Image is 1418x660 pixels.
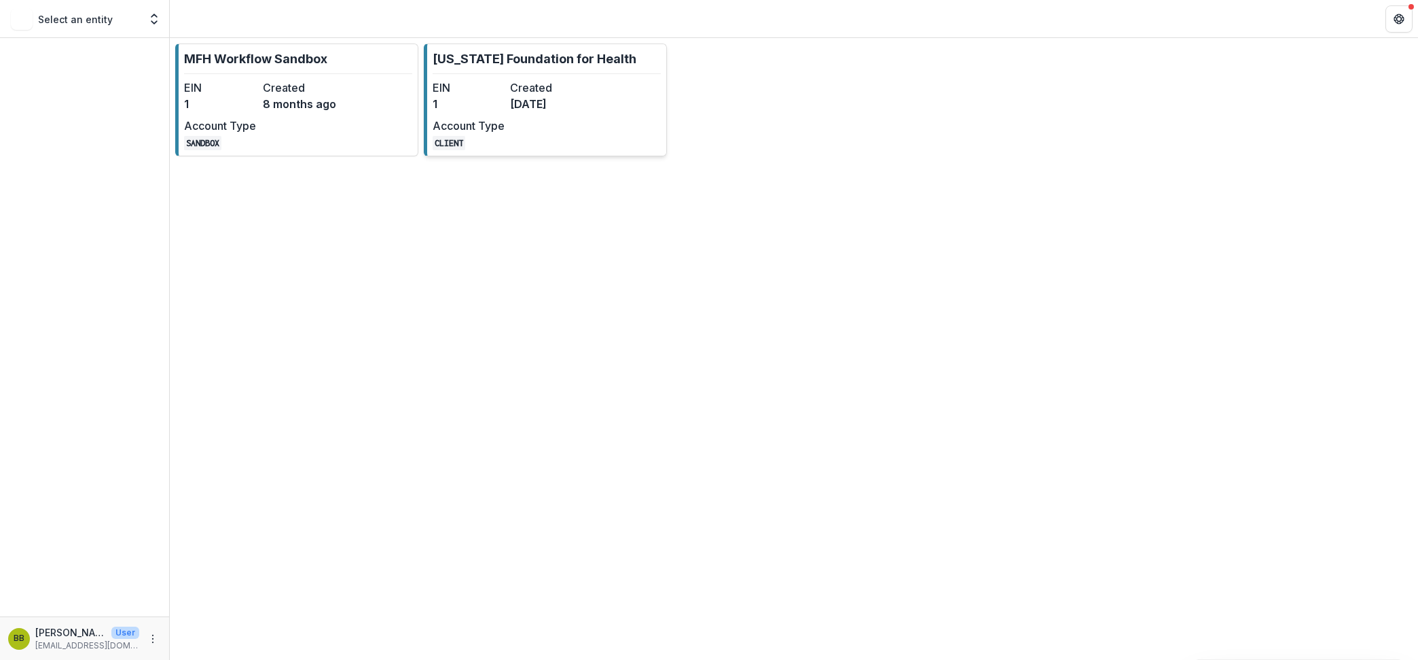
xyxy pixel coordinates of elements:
dd: 1 [184,96,257,112]
dt: Account Type [184,118,257,134]
dd: 8 months ago [263,96,336,112]
p: [EMAIL_ADDRESS][DOMAIN_NAME] [35,640,139,652]
a: [US_STATE] Foundation for HealthEIN1Created[DATE]Account TypeCLIENT [424,44,667,156]
dt: EIN [184,80,257,96]
button: Get Help [1385,5,1413,33]
dt: EIN [433,80,505,96]
button: Open entity switcher [145,5,164,33]
img: Select an entity [11,8,33,30]
dd: 1 [433,96,505,112]
a: MFH Workflow SandboxEIN1Created8 months agoAccount TypeSANDBOX [175,44,418,156]
p: [US_STATE] Foundation for Health [433,50,636,68]
dt: Account Type [433,118,505,134]
dt: Created [263,80,336,96]
p: Select an entity [38,12,113,27]
div: Brandy Boyer [14,634,24,643]
dt: Created [510,80,582,96]
code: CLIENT [433,136,465,150]
dd: [DATE] [510,96,582,112]
p: MFH Workflow Sandbox [184,50,327,68]
button: More [145,631,161,647]
code: SANDBOX [184,136,221,150]
p: User [111,627,139,639]
p: [PERSON_NAME] [35,625,106,640]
